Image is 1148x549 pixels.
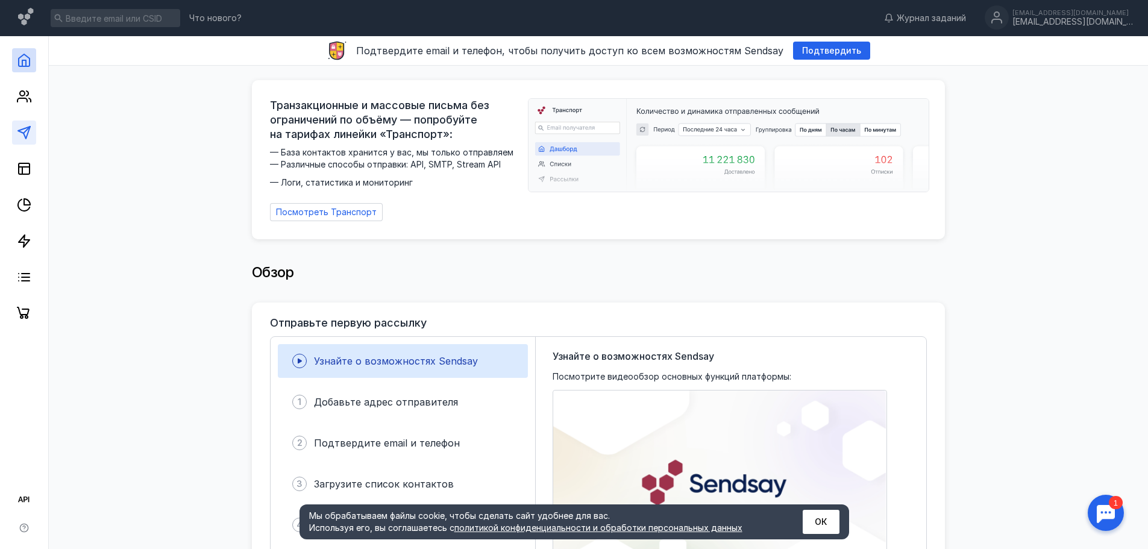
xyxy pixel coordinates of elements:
[803,510,839,534] button: ОК
[270,203,383,221] a: Посмотреть Транспорт
[298,396,301,408] span: 1
[454,522,742,533] a: политикой конфиденциальности и обработки персональных данных
[356,45,783,57] span: Подтвердите email и телефон, чтобы получить доступ ко всем возможностям Sendsay
[802,46,861,56] span: Подтвердить
[296,478,303,490] span: 3
[314,355,478,367] span: Узнайте о возможностях Sendsay
[553,349,714,363] span: Узнайте о возможностях Sendsay
[276,207,377,218] span: Посмотреть Транспорт
[1012,9,1133,16] div: [EMAIL_ADDRESS][DOMAIN_NAME]
[189,14,242,22] span: Что нового?
[27,7,41,20] div: 1
[1012,17,1133,27] div: [EMAIL_ADDRESS][DOMAIN_NAME]
[270,317,427,329] h3: Отправьте первую рассылку
[314,396,458,408] span: Добавьте адрес отправителя
[297,437,303,449] span: 2
[314,437,460,449] span: Подтвердите email и телефон
[51,9,180,27] input: Введите email или CSID
[270,146,521,189] span: — База контактов хранится у вас, мы только отправляем — Различные способы отправки: API, SMTP, St...
[183,14,248,22] a: Что нового?
[296,519,303,531] span: 4
[529,99,929,192] img: dashboard-transport-banner
[314,478,454,490] span: Загрузите список контактов
[793,42,870,60] button: Подтвердить
[553,371,791,383] span: Посмотрите видеообзор основных функций платформы:
[897,12,966,24] span: Журнал заданий
[878,12,972,24] a: Журнал заданий
[252,263,294,281] span: Обзор
[270,98,521,142] span: Транзакционные и массовые письма без ограничений по объёму — попробуйте на тарифах линейки «Транс...
[309,510,773,534] div: Мы обрабатываем файлы cookie, чтобы сделать сайт удобнее для вас. Используя его, вы соглашаетесь c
